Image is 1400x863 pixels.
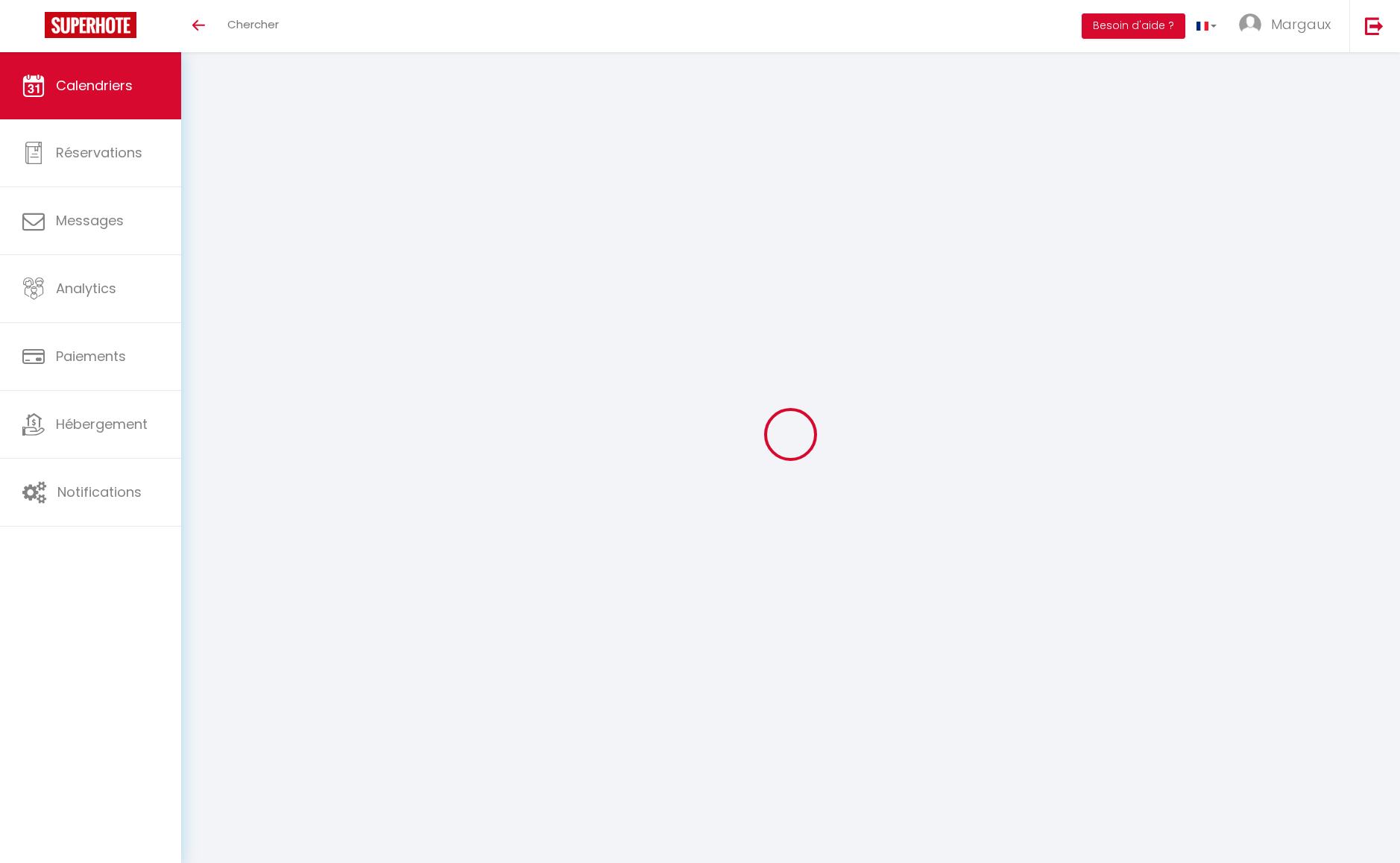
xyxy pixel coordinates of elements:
[56,143,142,162] span: Réservations
[56,415,148,433] span: Hébergement
[1082,13,1185,39] button: Besoin d'aide ?
[1365,16,1384,35] img: logout
[227,16,279,32] span: Chercher
[56,76,133,95] span: Calendriers
[56,347,126,365] span: Paiements
[57,483,142,501] span: Notifications
[45,12,136,38] img: Super Booking
[56,279,116,298] span: Analytics
[1239,13,1261,36] img: ...
[56,211,124,230] span: Messages
[1271,15,1331,34] span: Margaux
